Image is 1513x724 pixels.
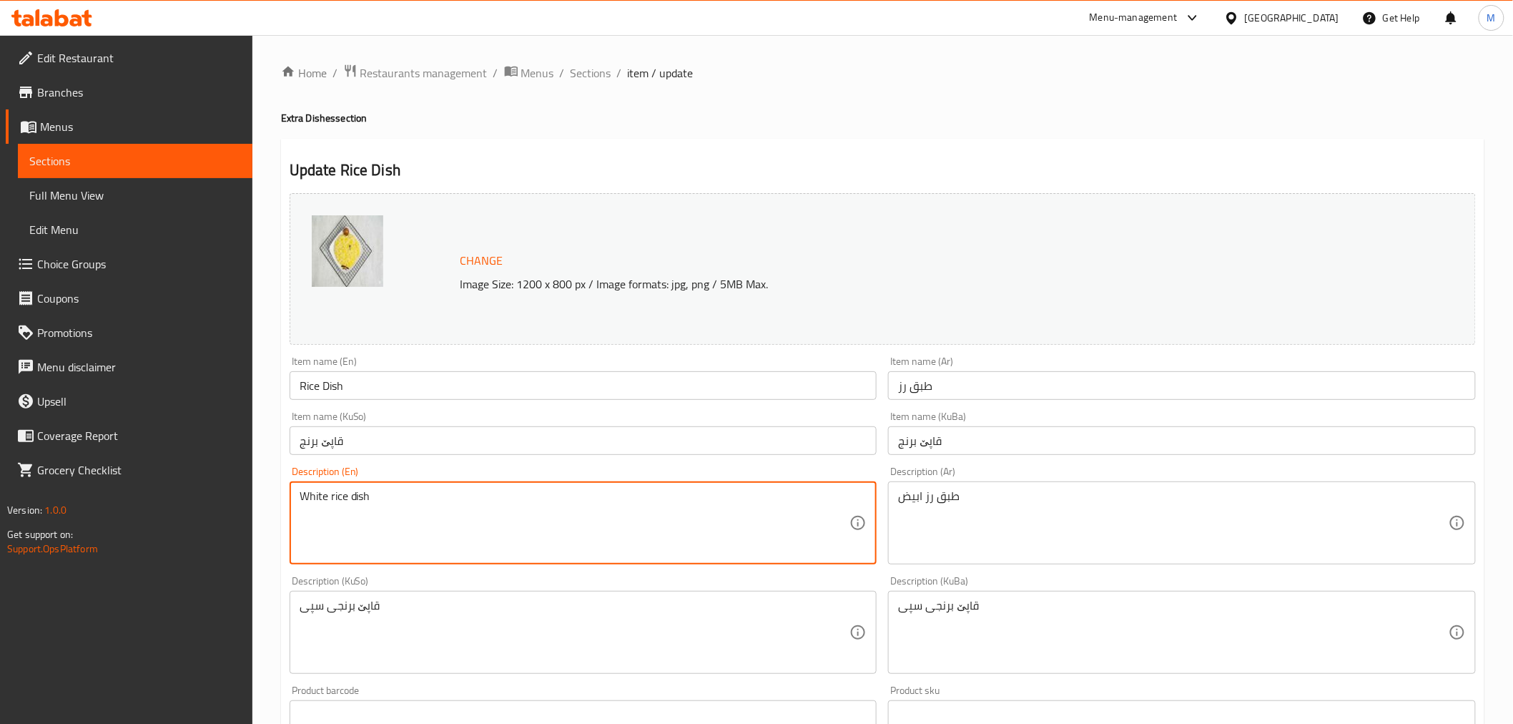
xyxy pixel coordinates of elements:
span: Branches [37,84,241,101]
a: Full Menu View [18,178,252,212]
nav: breadcrumb [281,64,1484,82]
textarea: قاپێ برنجى سپی [898,599,1449,667]
a: Sections [18,144,252,178]
a: Promotions [6,315,252,350]
span: Choice Groups [37,255,241,273]
textarea: White rice dish [300,489,850,557]
span: Menu disclaimer [37,358,241,376]
span: Get support on: [7,525,73,544]
span: Change [460,250,503,271]
span: Promotions [37,324,241,341]
span: Coupons [37,290,241,307]
span: Menus [521,64,554,82]
span: item / update [628,64,694,82]
a: Branches [6,75,252,109]
div: [GEOGRAPHIC_DATA] [1245,10,1339,26]
a: Edit Restaurant [6,41,252,75]
h2: Update Rice Dish [290,160,1476,181]
input: Enter name KuSo [290,426,877,455]
span: Restaurants management [360,64,488,82]
div: Menu-management [1090,9,1178,26]
a: Restaurants management [343,64,488,82]
button: Change [455,246,509,275]
input: Enter name KuBa [888,426,1476,455]
p: Image Size: 1200 x 800 px / Image formats: jpg, png / 5MB Max. [455,275,1311,293]
a: Grocery Checklist [6,453,252,487]
a: Sections [571,64,611,82]
span: M [1487,10,1496,26]
span: Menus [40,118,241,135]
a: Coupons [6,281,252,315]
textarea: قاپێ برنجى سپی [300,599,850,667]
a: Home [281,64,327,82]
li: / [493,64,498,82]
a: Upsell [6,384,252,419]
span: Upsell [37,393,241,410]
a: Edit Menu [18,212,252,247]
input: Enter name Ar [888,371,1476,400]
h4: Extra Dishes section [281,111,1484,125]
a: Menus [6,109,252,144]
textarea: طبق رز ابيض [898,489,1449,557]
span: Coverage Report [37,427,241,444]
li: / [332,64,337,82]
span: Grocery Checklist [37,461,241,479]
a: Menu disclaimer [6,350,252,384]
span: Version: [7,501,42,519]
span: Sections [29,152,241,170]
input: Enter name En [290,371,877,400]
a: Support.OpsPlatform [7,539,98,558]
span: Full Menu View [29,187,241,204]
a: Choice Groups [6,247,252,281]
a: Coverage Report [6,419,252,453]
li: / [560,64,565,82]
span: Edit Restaurant [37,49,241,67]
span: Edit Menu [29,221,241,238]
a: Menus [504,64,554,82]
span: 1.0.0 [44,501,66,519]
li: / [617,64,622,82]
img: Gemini_Generated_Image_3k638931758709894538.jpg [312,215,383,287]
